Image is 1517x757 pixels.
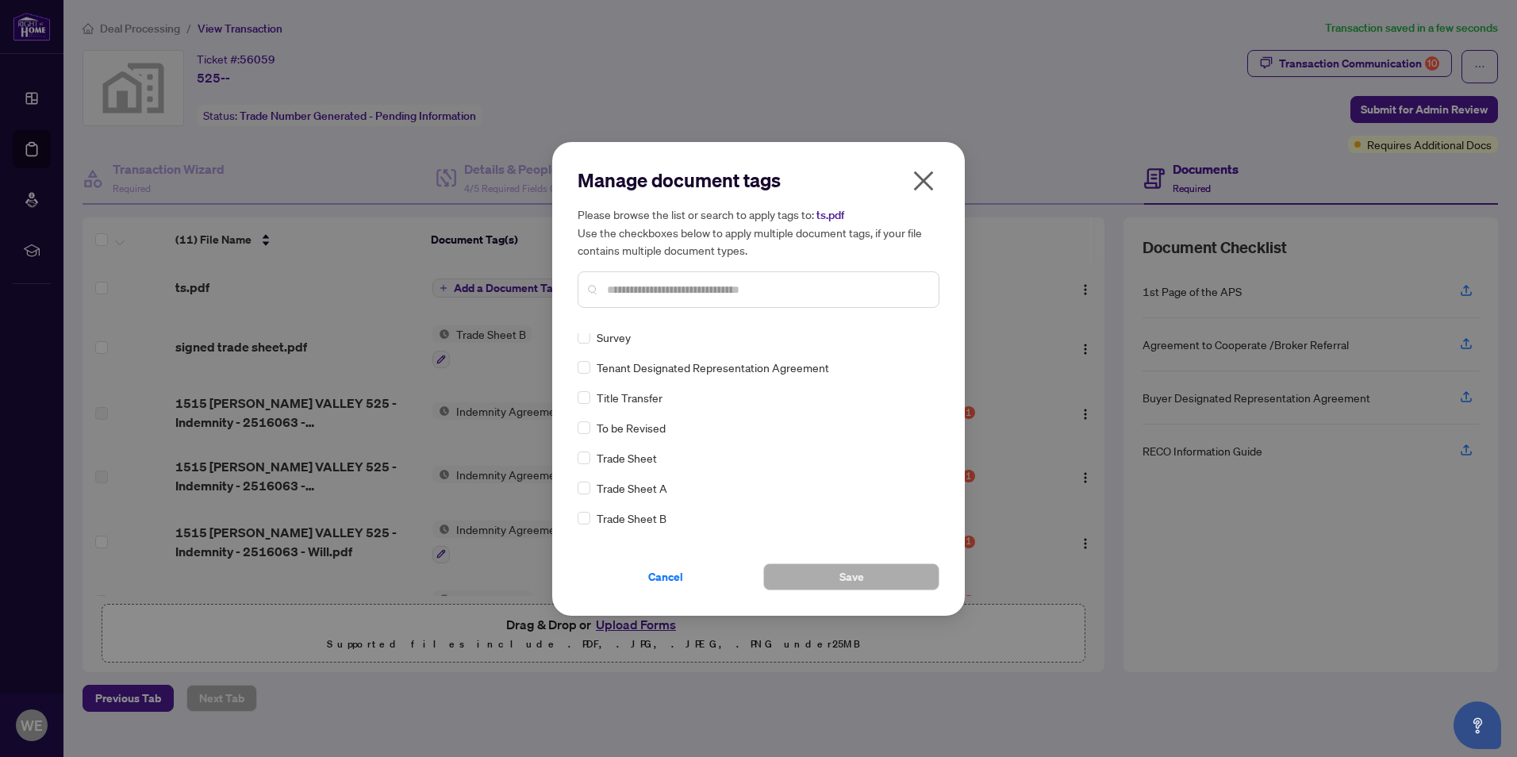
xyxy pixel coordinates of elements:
span: Trade Sheet A [597,479,667,497]
h2: Manage document tags [578,167,939,193]
span: close [911,168,936,194]
span: ts.pdf [816,208,844,222]
button: Cancel [578,563,754,590]
span: Trade Sheet [597,449,657,467]
span: Title Transfer [597,389,662,406]
button: Open asap [1454,701,1501,749]
span: To be Revised [597,419,666,436]
button: Save [763,563,939,590]
span: Cancel [648,564,683,590]
span: Survey [597,329,631,346]
span: Tenant Designated Representation Agreement [597,359,829,376]
span: Trade Sheet B [597,509,666,527]
h5: Please browse the list or search to apply tags to: Use the checkboxes below to apply multiple doc... [578,206,939,259]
